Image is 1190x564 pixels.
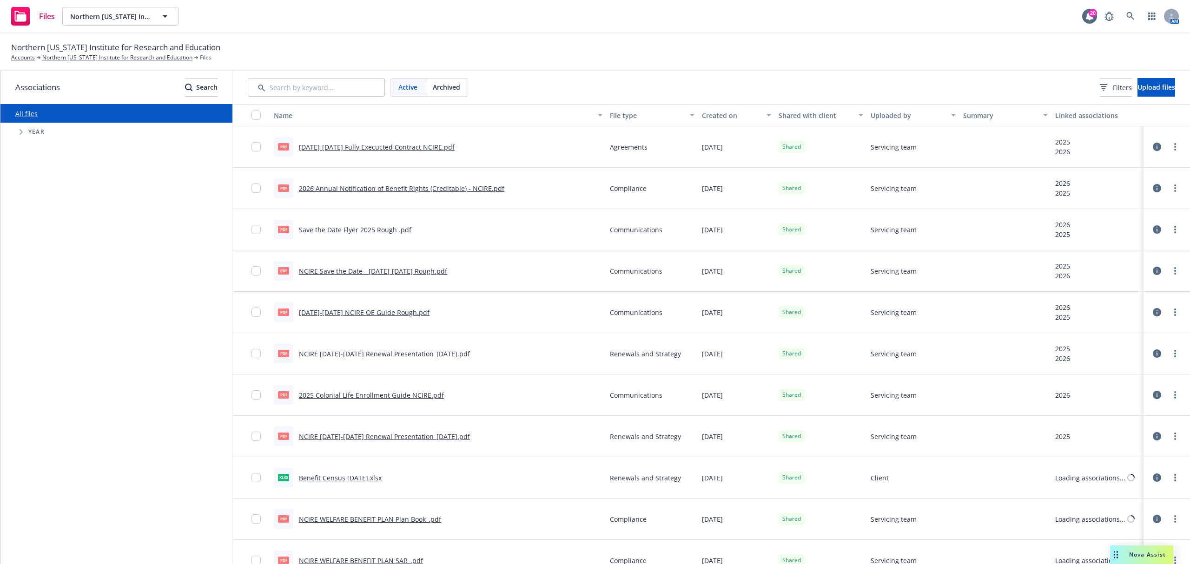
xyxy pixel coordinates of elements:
[1170,183,1181,194] a: more
[1110,545,1122,564] div: Drag to move
[0,123,232,141] div: Tree Example
[1055,188,1070,198] div: 2025
[1121,7,1140,26] a: Search
[1100,7,1118,26] a: Report a Bug
[1055,271,1070,281] div: 2026
[278,433,289,439] span: pdf
[610,225,662,235] span: Communications
[1170,472,1181,483] a: more
[185,79,218,96] div: Search
[606,104,698,126] button: File type
[15,109,38,118] a: All files
[871,111,945,120] div: Uploaded by
[702,349,723,359] span: [DATE]
[871,349,917,359] span: Servicing team
[702,473,723,483] span: [DATE]
[270,104,606,126] button: Name
[782,515,801,523] span: Shared
[702,390,723,400] span: [DATE]
[278,226,289,233] span: pdf
[278,308,289,315] span: pdf
[1100,83,1132,92] span: Filters
[1055,473,1125,483] div: Loading associations...
[1143,7,1161,26] a: Switch app
[185,78,218,97] button: SearchSearch
[1100,78,1132,97] button: Filters
[871,432,917,441] span: Servicing team
[278,557,289,564] span: pdf
[610,184,647,193] span: Compliance
[251,308,261,317] input: Toggle Row Selected
[200,53,212,62] span: Files
[1055,514,1125,524] div: Loading associations...
[871,514,917,524] span: Servicing team
[702,225,723,235] span: [DATE]
[1055,354,1070,363] div: 2026
[1051,104,1144,126] button: Linked associations
[702,514,723,524] span: [DATE]
[1055,111,1140,120] div: Linked associations
[42,53,192,62] a: Northern [US_STATE] Institute for Research and Education
[251,390,261,400] input: Toggle Row Selected
[1055,220,1070,230] div: 2026
[871,390,917,400] span: Servicing team
[1170,513,1181,525] a: more
[39,13,55,20] span: Files
[15,81,60,93] span: Associations
[782,432,801,440] span: Shared
[251,266,261,275] input: Toggle Row Selected
[299,515,441,524] a: NCIRE WELFARE BENEFIT PLAN Plan Book_.pdf
[702,266,723,276] span: [DATE]
[782,225,801,234] span: Shared
[782,184,801,192] span: Shared
[871,473,889,483] span: Client
[702,432,723,441] span: [DATE]
[871,308,917,317] span: Servicing team
[1170,431,1181,442] a: more
[867,104,959,126] button: Uploaded by
[299,267,447,275] a: NCIRE Save the Date - [DATE]-[DATE] Rough.pdf
[1055,432,1070,441] div: 2025
[278,350,289,357] span: pdf
[278,267,289,274] span: pdf
[11,53,35,62] a: Accounts
[299,143,455,151] a: [DATE]-[DATE] Fully Execucted Contract NCIRE.pdf
[251,473,261,482] input: Toggle Row Selected
[251,432,261,441] input: Toggle Row Selected
[251,349,261,358] input: Toggle Row Selected
[278,474,289,481] span: xlsx
[1137,78,1175,97] button: Upload files
[28,129,45,135] span: Year
[702,142,723,152] span: [DATE]
[62,7,178,26] button: Northern [US_STATE] Institute for Research and Education
[1055,230,1070,239] div: 2025
[1170,389,1181,400] a: more
[782,308,801,316] span: Shared
[299,432,470,441] a: NCIRE [DATE]-[DATE] Renewal Presentation_[DATE].pdf
[959,104,1051,126] button: Summary
[698,104,775,126] button: Created on
[11,41,220,53] span: Northern [US_STATE] Institute for Research and Education
[782,349,801,358] span: Shared
[1055,344,1070,354] div: 2025
[278,391,289,398] span: pdf
[274,111,592,120] div: Name
[1170,307,1181,318] a: more
[251,111,261,120] input: Select all
[775,104,867,126] button: Shared with client
[782,391,801,399] span: Shared
[782,143,801,151] span: Shared
[1129,551,1166,558] span: Nova Assist
[1089,9,1097,17] div: 20
[1170,224,1181,235] a: more
[702,111,761,120] div: Created on
[278,515,289,522] span: pdf
[251,225,261,234] input: Toggle Row Selected
[610,473,681,483] span: Renewals and Strategy
[1170,141,1181,152] a: more
[299,391,444,400] a: 2025 Colonial Life Enrollment Guide NCIRE.pdf
[1055,302,1070,312] div: 2026
[1055,147,1070,157] div: 2026
[782,267,801,275] span: Shared
[1113,83,1132,92] span: Filters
